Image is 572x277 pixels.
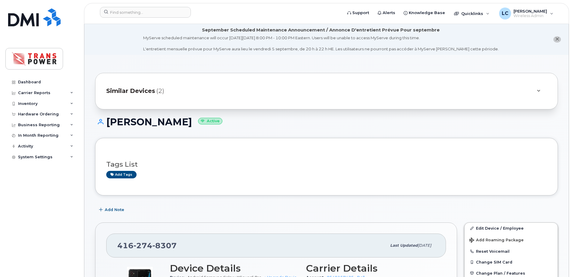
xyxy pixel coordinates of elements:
[95,117,558,127] h1: [PERSON_NAME]
[418,243,431,248] span: [DATE]
[465,223,558,234] a: Edit Device / Employee
[198,118,222,125] small: Active
[106,161,547,168] h3: Tags List
[465,257,558,267] button: Change SIM Card
[170,263,299,274] h3: Device Details
[306,263,435,274] h3: Carrier Details
[106,171,137,178] a: Add tags
[476,271,525,275] span: Change Plan / Features
[117,241,177,250] span: 416
[553,36,561,43] button: close notification
[202,27,440,33] div: September Scheduled Maintenance Announcement / Annonce D'entretient Prévue Pour septembre
[465,246,558,257] button: Reset Voicemail
[156,87,164,95] span: (2)
[105,207,124,213] span: Add Note
[465,234,558,246] button: Add Roaming Package
[152,241,177,250] span: 8307
[390,243,418,248] span: Last updated
[143,35,499,52] div: MyServe scheduled maintenance will occur [DATE][DATE] 8:00 PM - 10:00 PM Eastern. Users will be u...
[106,87,155,95] span: Similar Devices
[134,241,152,250] span: 274
[95,204,129,215] button: Add Note
[469,238,524,243] span: Add Roaming Package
